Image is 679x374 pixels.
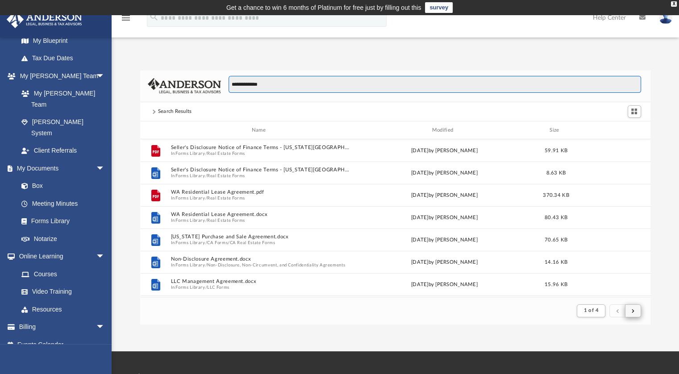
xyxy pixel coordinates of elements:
[171,240,350,246] span: In
[140,139,651,297] div: grid
[175,262,205,268] button: Forms Library
[205,285,207,291] span: /
[229,76,641,93] input: Search files and folders
[354,258,534,266] div: [DATE] by [PERSON_NAME]
[544,237,567,242] span: 70.65 KB
[354,169,534,177] div: [DATE] by [PERSON_NAME]
[205,262,207,268] span: /
[546,170,566,175] span: 8.63 KB
[354,236,534,244] div: [DATE] by [PERSON_NAME]
[354,126,534,134] div: Modified
[171,234,350,240] button: [US_STATE] Purchase and Sale Agreement.docx
[354,214,534,222] div: [DATE] by [PERSON_NAME]
[171,257,350,262] button: Non-Disclosure Agreement.docx
[228,240,229,246] span: /
[659,11,672,24] img: User Pic
[583,308,598,313] span: 1 of 4
[144,126,166,134] div: id
[354,281,534,289] div: [DATE] by [PERSON_NAME]
[354,147,534,155] div: [DATE] by [PERSON_NAME]
[578,126,640,134] div: id
[6,336,118,353] a: Events Calendar
[6,159,114,177] a: My Documentsarrow_drop_down
[544,148,567,153] span: 59.91 KB
[207,151,245,157] button: Real Estate Forms
[175,240,205,246] button: Forms Library
[544,215,567,220] span: 80.43 KB
[538,126,574,134] div: Size
[171,262,350,268] span: In
[205,151,207,157] span: /
[207,195,245,201] button: Real Estate Forms
[171,190,350,195] button: WA Residential Lease Agreement.pdf
[207,285,229,291] button: LLC Forms
[628,105,641,118] button: Switch to Grid View
[577,304,605,317] button: 1 of 4
[170,126,350,134] div: Name
[543,193,569,198] span: 370.34 KB
[12,283,109,301] a: Video Training
[671,1,677,7] div: close
[96,159,114,178] span: arrow_drop_down
[207,262,345,268] button: Non-Disclosure, Non-Circumvent, and Confidentiality Agreements
[425,2,453,13] a: survey
[12,142,114,160] a: Client Referrals
[171,195,350,201] span: In
[175,173,205,179] button: Forms Library
[205,240,207,246] span: /
[171,151,350,157] span: In
[12,230,114,248] a: Notarize
[149,12,159,22] i: search
[96,67,114,85] span: arrow_drop_down
[207,218,245,224] button: Real Estate Forms
[121,17,131,23] a: menu
[171,279,350,285] button: LLC Management Agreement.docx
[205,218,207,224] span: /
[6,67,114,85] a: My [PERSON_NAME] Teamarrow_drop_down
[12,113,114,142] a: [PERSON_NAME] System
[12,300,114,318] a: Resources
[4,11,85,28] img: Anderson Advisors Platinum Portal
[175,195,205,201] button: Forms Library
[207,240,228,246] button: CA Forms
[544,282,567,287] span: 15.96 KB
[12,85,109,113] a: My [PERSON_NAME] Team
[207,173,245,179] button: Real Estate Forms
[171,212,350,218] button: WA Residential Lease Agreement.docx
[171,218,350,224] span: In
[205,195,207,201] span: /
[175,285,205,291] button: Forms Library
[226,2,421,13] div: Get a chance to win 6 months of Platinum for free just by filling out this
[171,285,350,291] span: In
[544,260,567,265] span: 14.16 KB
[12,195,114,212] a: Meeting Minutes
[6,318,118,336] a: Billingarrow_drop_down
[158,108,192,116] div: Search Results
[205,173,207,179] span: /
[175,218,205,224] button: Forms Library
[121,12,131,23] i: menu
[12,50,118,67] a: Tax Due Dates
[229,240,275,246] button: CA Real Estate Forms
[12,212,109,230] a: Forms Library
[96,318,114,337] span: arrow_drop_down
[12,265,114,283] a: Courses
[96,248,114,266] span: arrow_drop_down
[171,167,350,173] button: Seller's Disclosure Notice of Finance Terms - [US_STATE][GEOGRAPHIC_DATA]docx
[175,151,205,157] button: Forms Library
[6,248,114,266] a: Online Learningarrow_drop_down
[12,32,114,50] a: My Blueprint
[171,145,350,151] button: Seller's Disclosure Notice of Finance Terms - [US_STATE][GEOGRAPHIC_DATA]pdf
[354,191,534,199] div: [DATE] by [PERSON_NAME]
[171,173,350,179] span: In
[12,177,109,195] a: Box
